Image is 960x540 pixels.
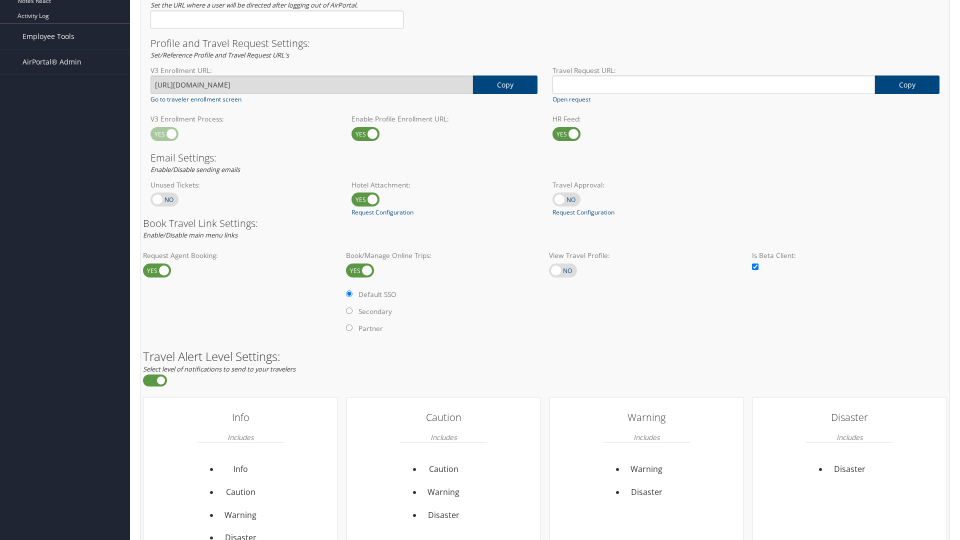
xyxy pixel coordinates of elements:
em: Set the URL where a user will be directed after logging out of AirPortal. [150,0,357,9]
label: Default SSO [358,289,396,299]
h2: Travel Alert Level Settings: [143,350,947,362]
label: Unused Tickets: [150,180,336,190]
li: Warning [219,504,262,527]
h3: Info [197,407,284,427]
li: Info [219,458,262,481]
em: Select level of notifications to send to your travelers [143,364,295,373]
label: HR Feed: [552,114,738,124]
label: Request Agent Booking: [143,250,338,260]
h3: Book Travel Link Settings: [143,218,947,228]
em: Enable/Disable sending emails [150,165,240,174]
h3: Caution [400,407,487,427]
label: View Travel Profile: [549,250,744,260]
em: Includes [836,427,862,447]
li: Disaster [625,481,668,504]
li: Caution [219,481,262,504]
h3: Email Settings: [150,153,939,163]
label: Enable Profile Enrollment URL: [351,114,537,124]
a: Open request [552,95,590,104]
em: Set/Reference Profile and Travel Request URL's [150,50,289,59]
label: Book/Manage Online Trips: [346,250,541,260]
a: Request Configuration [552,208,614,217]
h3: Profile and Travel Request Settings: [150,38,939,48]
span: AirPortal® Admin [22,49,81,74]
li: Disaster [828,458,871,481]
label: Travel Approval: [552,180,738,190]
label: Travel Request URL: [552,65,939,75]
label: Hotel Attachment: [351,180,537,190]
li: Warning [625,458,668,481]
span: Employee Tools [22,24,74,49]
h3: Warning [603,407,690,427]
a: copy [875,75,939,94]
label: Secondary [358,306,392,316]
em: Includes [227,427,253,447]
em: Includes [430,427,456,447]
label: Partner [358,323,383,333]
li: Warning [422,481,465,504]
label: V3 Enrollment Process: [150,114,336,124]
a: Request Configuration [351,208,413,217]
a: Go to traveler enrollment screen [150,95,241,104]
h3: Disaster [806,407,893,427]
em: Includes [633,427,659,447]
li: Caution [422,458,465,481]
em: Enable/Disable main menu links [143,230,237,239]
a: copy [473,75,537,94]
label: V3 Enrollment URL: [150,65,537,75]
label: Is Beta Client: [752,250,947,260]
li: Disaster [422,504,465,527]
